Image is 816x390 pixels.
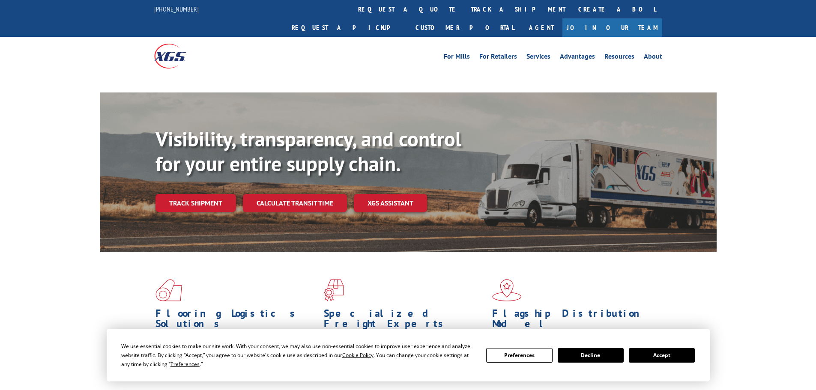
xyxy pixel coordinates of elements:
[629,348,695,363] button: Accept
[486,348,552,363] button: Preferences
[604,53,634,63] a: Resources
[492,308,654,333] h1: Flagship Distribution Model
[644,53,662,63] a: About
[324,279,344,301] img: xgs-icon-focused-on-flooring-red
[492,279,522,301] img: xgs-icon-flagship-distribution-model-red
[409,18,520,37] a: Customer Portal
[155,308,317,333] h1: Flooring Logistics Solutions
[155,279,182,301] img: xgs-icon-total-supply-chain-intelligence-red
[107,329,710,381] div: Cookie Consent Prompt
[154,5,199,13] a: [PHONE_NUMBER]
[324,308,486,333] h1: Specialized Freight Experts
[526,53,550,63] a: Services
[243,194,347,212] a: Calculate transit time
[170,360,200,368] span: Preferences
[562,18,662,37] a: Join Our Team
[155,194,236,212] a: Track shipment
[520,18,562,37] a: Agent
[285,18,409,37] a: Request a pickup
[354,194,427,212] a: XGS ASSISTANT
[560,53,595,63] a: Advantages
[558,348,624,363] button: Decline
[479,53,517,63] a: For Retailers
[444,53,470,63] a: For Mills
[121,342,476,369] div: We use essential cookies to make our site work. With your consent, we may also use non-essential ...
[155,125,461,177] b: Visibility, transparency, and control for your entire supply chain.
[342,351,374,359] span: Cookie Policy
